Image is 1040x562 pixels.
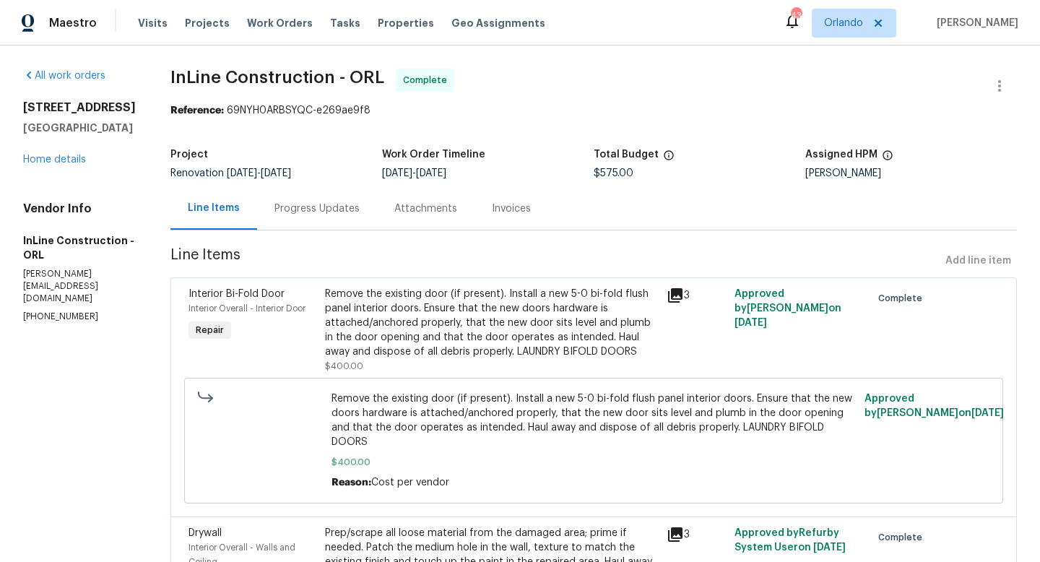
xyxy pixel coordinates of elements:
span: [DATE] [416,168,446,178]
span: - [382,168,446,178]
span: Line Items [170,248,940,274]
h5: Project [170,150,208,160]
span: Reason: [331,477,371,488]
h5: Total Budget [594,150,659,160]
h5: [GEOGRAPHIC_DATA] [23,121,136,135]
div: 3 [667,287,726,304]
div: Invoices [492,202,531,216]
b: Reference: [170,105,224,116]
span: [DATE] [382,168,412,178]
span: [DATE] [227,168,257,178]
h5: Assigned HPM [805,150,877,160]
span: InLine Construction - ORL [170,69,384,86]
div: [PERSON_NAME] [805,168,1017,178]
div: Remove the existing door (if present). Install a new 5-0 bi-fold flush panel interior doors. Ensu... [325,287,658,359]
span: [DATE] [734,318,767,328]
h5: InLine Construction - ORL [23,233,136,262]
span: Complete [403,73,453,87]
span: The hpm assigned to this work order. [882,150,893,168]
span: The total cost of line items that have been proposed by Opendoor. This sum includes line items th... [663,150,675,168]
a: All work orders [23,71,105,81]
span: Geo Assignments [451,16,545,30]
span: Repair [190,323,230,337]
span: Interior Bi-Fold Door [188,289,285,299]
span: Tasks [330,18,360,28]
span: Approved by [PERSON_NAME] on [734,289,841,328]
div: Progress Updates [274,202,360,216]
span: Renovation [170,168,291,178]
span: Approved by [PERSON_NAME] on [864,394,1004,418]
h2: [STREET_ADDRESS] [23,100,136,115]
span: Orlando [824,16,863,30]
span: Projects [185,16,230,30]
span: [DATE] [261,168,291,178]
span: Properties [378,16,434,30]
span: $400.00 [325,362,363,371]
span: Visits [138,16,168,30]
div: Line Items [188,201,240,215]
span: [DATE] [971,408,1004,418]
p: [PERSON_NAME][EMAIL_ADDRESS][DOMAIN_NAME] [23,268,136,305]
div: 43 [791,9,801,23]
span: Cost per vendor [371,477,449,488]
span: Remove the existing door (if present). Install a new 5-0 bi-fold flush panel interior doors. Ensu... [331,392,857,449]
span: Complete [878,291,928,306]
span: - [227,168,291,178]
div: 69NYH0ARBSYQC-e269ae9f8 [170,103,1017,118]
span: Approved by Refurby System User on [734,528,846,553]
span: $400.00 [331,455,857,470]
a: Home details [23,155,86,165]
span: $575.00 [594,168,633,178]
span: [PERSON_NAME] [931,16,1018,30]
p: [PHONE_NUMBER] [23,311,136,323]
h5: Work Order Timeline [382,150,485,160]
div: 3 [667,526,726,543]
div: Attachments [394,202,457,216]
span: Work Orders [247,16,313,30]
span: Maestro [49,16,97,30]
h4: Vendor Info [23,202,136,216]
span: [DATE] [813,542,846,553]
span: Complete [878,530,928,545]
span: Interior Overall - Interior Door [188,304,305,313]
span: Drywall [188,528,222,538]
